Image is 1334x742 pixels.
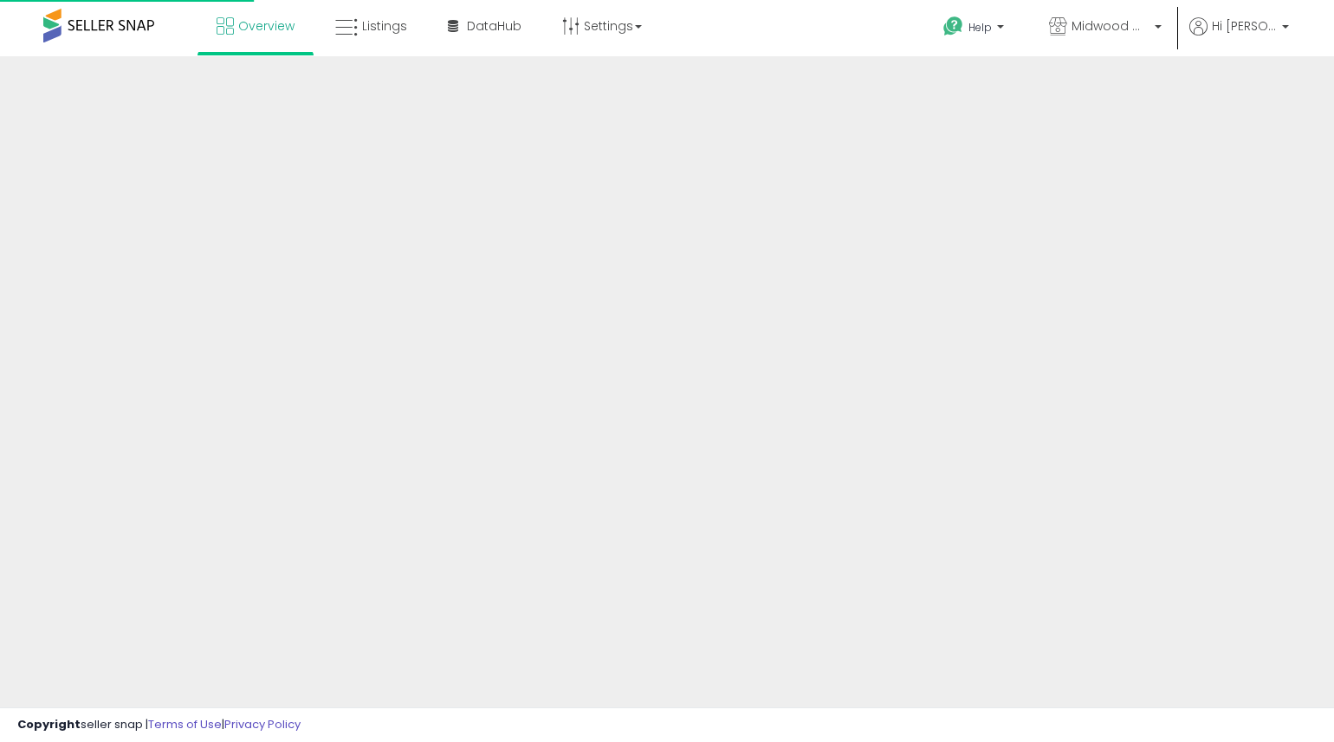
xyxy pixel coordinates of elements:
[1212,17,1277,35] span: Hi [PERSON_NAME]
[929,3,1021,56] a: Help
[148,716,222,732] a: Terms of Use
[968,20,992,35] span: Help
[362,17,407,35] span: Listings
[238,17,295,35] span: Overview
[17,716,81,732] strong: Copyright
[224,716,301,732] a: Privacy Policy
[1189,17,1289,56] a: Hi [PERSON_NAME]
[1072,17,1149,35] span: Midwood Market
[942,16,964,37] i: Get Help
[17,717,301,733] div: seller snap | |
[467,17,521,35] span: DataHub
